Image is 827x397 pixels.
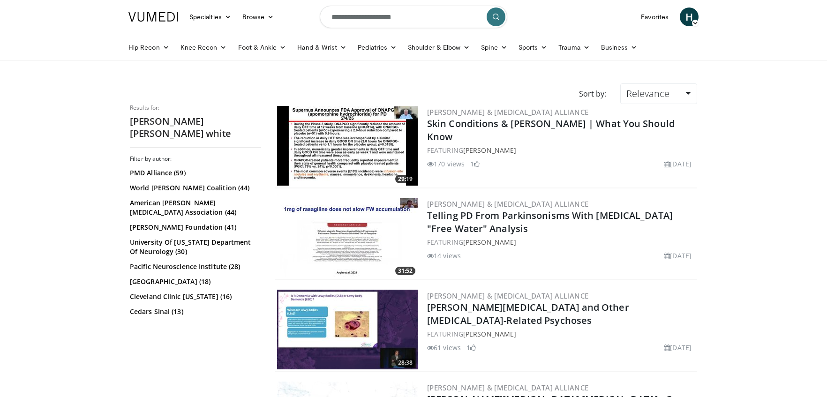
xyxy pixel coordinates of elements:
li: [DATE] [664,159,692,169]
a: Hip Recon [123,38,175,57]
a: University Of [US_STATE] Department Of Neurology (30) [130,238,259,256]
a: Telling PD From Parkinsonisms With [MEDICAL_DATA] "Free Water" Analysis [427,209,673,235]
a: Browse [237,7,280,26]
a: Specialties [184,7,237,26]
a: Relevance [620,83,697,104]
a: Shoulder & Elbow [402,38,475,57]
a: Spine [475,38,512,57]
a: 29:19 [277,106,418,186]
a: 28:38 [277,290,418,369]
li: 14 views [427,251,461,261]
span: 28:38 [395,359,415,367]
li: 170 views [427,159,465,169]
a: H [680,7,699,26]
a: 31:52 [277,198,418,277]
li: 61 views [427,343,461,352]
a: [PERSON_NAME] & [MEDICAL_DATA] Alliance [427,199,589,209]
a: Hand & Wrist [292,38,352,57]
a: [PERSON_NAME][MEDICAL_DATA] and Other [MEDICAL_DATA]-Related Psychoses [427,301,629,327]
a: American [PERSON_NAME][MEDICAL_DATA] Association (44) [130,198,259,217]
a: [PERSON_NAME] & [MEDICAL_DATA] Alliance [427,107,589,117]
li: 1 [466,343,476,352]
img: 3a88e166-3c56-40b7-b636-dee2c67e0829.300x170_q85_crop-smart_upscale.jpg [277,198,418,277]
a: PMD Alliance (59) [130,168,259,178]
a: [PERSON_NAME] [463,330,516,338]
a: Foot & Ankle [233,38,292,57]
a: [PERSON_NAME] [463,146,516,155]
a: [GEOGRAPHIC_DATA] (18) [130,277,259,286]
a: Favorites [635,7,674,26]
h2: [PERSON_NAME] [PERSON_NAME] white [130,115,261,140]
img: VuMedi Logo [128,12,178,22]
span: 31:52 [395,267,415,275]
a: World [PERSON_NAME] Coalition (44) [130,183,259,193]
a: Cedars Sinai (13) [130,307,259,316]
img: 09c12807-907b-4063-bc24-58b011f862e4.300x170_q85_crop-smart_upscale.jpg [277,290,418,369]
a: Pacific Neuroscience Institute (28) [130,262,259,271]
p: Results for: [130,104,261,112]
a: [PERSON_NAME] & [MEDICAL_DATA] Alliance [427,291,589,300]
h3: Filter by author: [130,155,261,163]
li: [DATE] [664,251,692,261]
a: Cleveland Clinic [US_STATE] (16) [130,292,259,301]
div: FEATURING [427,329,695,339]
li: [DATE] [664,343,692,352]
img: 1058799b-7777-4bdb-8aa5-c71e8d6d50dd.300x170_q85_crop-smart_upscale.jpg [277,106,418,186]
a: Trauma [553,38,595,57]
a: [PERSON_NAME] Foundation (41) [130,223,259,232]
input: Search topics, interventions [320,6,507,28]
a: [PERSON_NAME] [463,238,516,247]
li: 1 [470,159,480,169]
div: FEATURING [427,237,695,247]
a: Sports [513,38,553,57]
div: FEATURING [427,145,695,155]
a: Skin Conditions & [PERSON_NAME] | What You Should Know [427,117,675,143]
span: Relevance [626,87,669,100]
a: Business [595,38,643,57]
div: Sort by: [572,83,613,104]
a: Pediatrics [352,38,402,57]
span: 29:19 [395,175,415,183]
a: Knee Recon [175,38,233,57]
a: [PERSON_NAME] & [MEDICAL_DATA] Alliance [427,383,589,392]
